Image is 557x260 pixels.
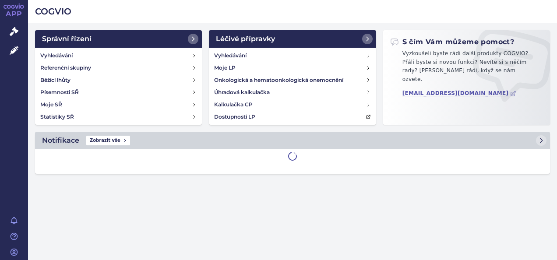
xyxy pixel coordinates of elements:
[211,98,374,111] a: Kalkulačka CP
[35,132,550,149] a: NotifikaceZobrazit vše
[37,111,200,123] a: Statistiky SŘ
[35,5,550,18] h2: COGVIO
[390,49,543,87] p: Vyzkoušeli byste rádi další produkty COGVIO? Přáli byste si novou funkci? Nevíte si s něčím rady?...
[40,100,62,109] h4: Moje SŘ
[214,112,255,121] h4: Dostupnosti LP
[37,86,200,98] a: Písemnosti SŘ
[211,86,374,98] a: Úhradová kalkulačka
[214,76,343,84] h4: Onkologická a hematoonkologická onemocnění
[42,34,92,44] h2: Správní řízení
[37,74,200,86] a: Běžící lhůty
[42,135,79,146] h2: Notifikace
[209,30,376,48] a: Léčivé přípravky
[86,136,130,145] span: Zobrazit vše
[35,30,202,48] a: Správní řízení
[211,62,374,74] a: Moje LP
[211,74,374,86] a: Onkologická a hematoonkologická onemocnění
[37,98,200,111] a: Moje SŘ
[40,88,79,97] h4: Písemnosti SŘ
[390,37,515,47] h2: S čím Vám můžeme pomoct?
[37,62,200,74] a: Referenční skupiny
[40,51,73,60] h4: Vyhledávání
[402,90,517,97] a: [EMAIL_ADDRESS][DOMAIN_NAME]
[214,100,253,109] h4: Kalkulačka CP
[214,51,247,60] h4: Vyhledávání
[211,111,374,123] a: Dostupnosti LP
[40,112,74,121] h4: Statistiky SŘ
[214,63,236,72] h4: Moje LP
[211,49,374,62] a: Vyhledávání
[40,63,91,72] h4: Referenční skupiny
[214,88,270,97] h4: Úhradová kalkulačka
[37,49,200,62] a: Vyhledávání
[40,76,71,84] h4: Běžící lhůty
[216,34,275,44] h2: Léčivé přípravky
